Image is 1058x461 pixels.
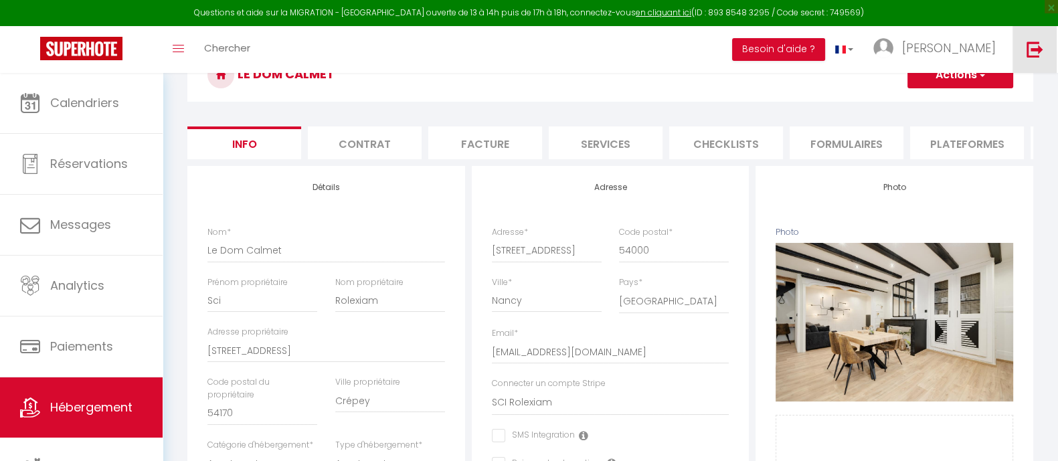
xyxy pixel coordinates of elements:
label: Catégorie d'hébergement [207,439,313,452]
span: Chercher [204,41,250,55]
label: Ville [492,276,512,289]
img: ... [873,38,893,58]
button: Supprimer [863,312,926,333]
li: Contrat [308,126,422,159]
li: Plateformes [910,126,1024,159]
span: Paiements [50,338,113,355]
label: Code postal [619,226,673,239]
h4: Détails [207,183,445,192]
span: Analytics [50,277,104,294]
label: Code postal du propriétaire [207,376,317,401]
h3: Le Dom Calmet [187,48,1033,102]
label: Pays [619,276,642,289]
li: Facture [428,126,542,159]
label: Email [492,327,518,340]
span: Réservations [50,155,128,172]
h4: Adresse [492,183,729,192]
button: Besoin d'aide ? [732,38,825,61]
li: Info [187,126,301,159]
label: Nom [207,226,231,239]
iframe: LiveChat chat widget [1002,405,1058,461]
li: Formulaires [790,126,903,159]
label: Adresse [492,226,528,239]
label: Ville propriétaire [335,376,400,389]
label: Photo [776,226,799,239]
img: Super Booking [40,37,122,60]
span: Calendriers [50,94,119,111]
button: Actions [907,62,1013,88]
span: Hébergement [50,399,133,416]
a: Chercher [194,26,260,73]
label: Prénom propriétaire [207,276,288,289]
label: Nom propriétaire [335,276,404,289]
label: Type d'hébergement [335,439,422,452]
label: Adresse propriétaire [207,326,288,339]
span: [PERSON_NAME] [902,39,996,56]
h4: Photo [776,183,1013,192]
li: Checklists [669,126,783,159]
a: en cliquant ici [636,7,691,18]
a: ... [PERSON_NAME] [863,26,1012,73]
img: logout [1027,41,1043,58]
span: Messages [50,216,111,233]
label: Connecter un compte Stripe [492,377,606,390]
li: Services [549,126,663,159]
